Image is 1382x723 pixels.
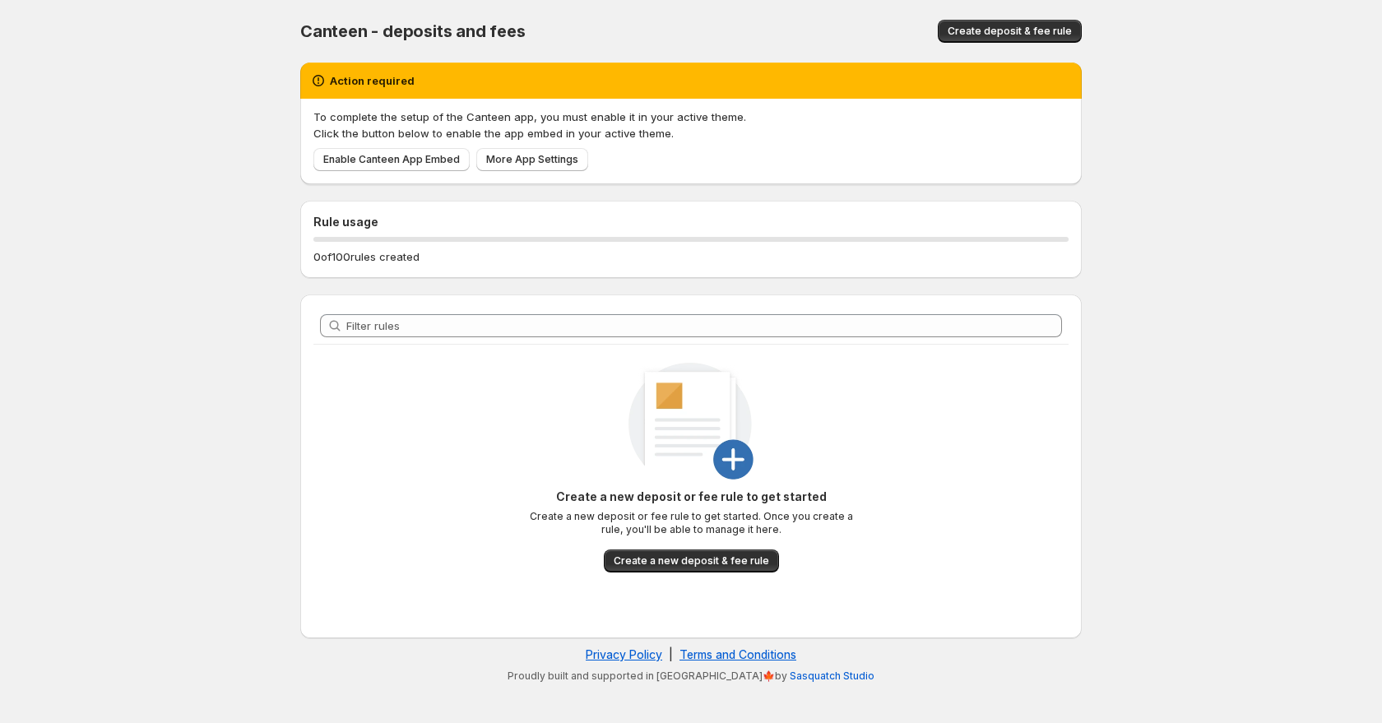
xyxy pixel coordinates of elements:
[679,647,796,661] a: Terms and Conditions
[614,554,769,568] span: Create a new deposit & fee rule
[586,647,662,661] a: Privacy Policy
[330,72,415,89] h2: Action required
[313,109,1069,125] p: To complete the setup of the Canteen app, you must enable it in your active theme.
[486,153,578,166] span: More App Settings
[300,21,526,41] span: Canteen - deposits and fees
[526,489,856,505] p: Create a new deposit or fee rule to get started
[604,549,779,572] button: Create a new deposit & fee rule
[346,314,1062,337] input: Filter rules
[526,510,856,536] p: Create a new deposit or fee rule to get started. Once you create a rule, you'll be able to manage...
[476,148,588,171] a: More App Settings
[790,670,874,682] a: Sasquatch Studio
[313,214,1069,230] h2: Rule usage
[313,148,470,171] a: Enable Canteen App Embed
[938,20,1082,43] button: Create deposit & fee rule
[313,125,1069,141] p: Click the button below to enable the app embed in your active theme.
[669,647,673,661] span: |
[308,670,1074,683] p: Proudly built and supported in [GEOGRAPHIC_DATA]🍁by
[323,153,460,166] span: Enable Canteen App Embed
[313,248,420,265] p: 0 of 100 rules created
[948,25,1072,38] span: Create deposit & fee rule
